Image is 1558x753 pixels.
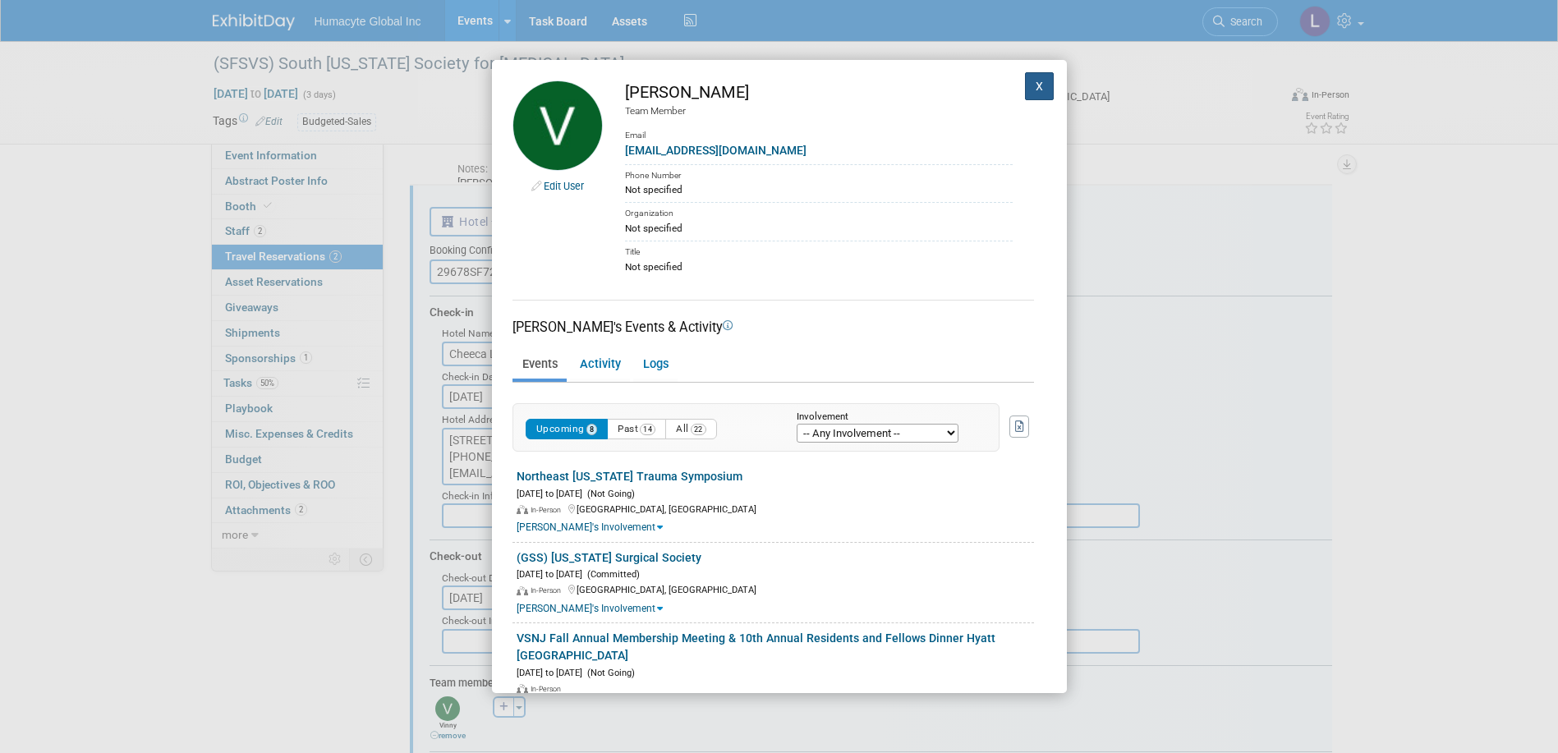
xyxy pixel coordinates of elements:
a: Events [512,351,567,379]
span: (Not Going) [582,668,635,678]
a: Logs [633,351,678,379]
div: [PERSON_NAME]'s Events & Activity [512,318,1034,337]
span: In-Person [531,506,566,514]
div: Organization [625,202,1013,221]
a: [EMAIL_ADDRESS][DOMAIN_NAME] [625,144,807,157]
div: [DATE] to [DATE] [517,566,1034,581]
button: Upcoming8 [526,419,609,439]
div: [DATE] to [DATE] [517,485,1034,501]
img: Vinny Mazzurco [512,80,603,171]
button: X [1025,72,1055,100]
body: Rich Text Area. Press ALT-0 for help. [9,7,879,22]
a: [PERSON_NAME]'s Involvement [517,603,663,614]
span: 14 [640,424,655,435]
a: [PERSON_NAME]'s Involvement [517,521,663,533]
div: Involvement [797,412,974,423]
span: 22 [691,424,706,435]
span: In-Person [531,685,566,693]
button: Past14 [607,419,666,439]
img: In-Person Event [517,505,528,515]
a: Activity [570,351,630,379]
a: Edit User [544,180,584,192]
div: Team Member [625,104,1013,118]
button: All22 [665,419,717,439]
div: [PERSON_NAME] [625,80,1013,104]
img: In-Person Event [517,586,528,596]
span: (Not Going) [582,489,635,499]
div: [GEOGRAPHIC_DATA], [GEOGRAPHIC_DATA] [517,501,1034,517]
img: In-Person Event [517,684,528,694]
div: Not specified [625,182,1013,197]
div: Phone Number [625,164,1013,183]
div: Title [625,241,1013,259]
a: Northeast [US_STATE] Trauma Symposium [517,470,742,483]
div: Not specified [625,221,1013,236]
span: In-Person [531,586,566,595]
span: (Committed) [582,569,640,580]
div: [GEOGRAPHIC_DATA], [GEOGRAPHIC_DATA] [517,581,1034,597]
span: 8 [586,424,598,435]
div: Not specified [625,259,1013,274]
a: VSNJ Fall Annual Membership Meeting & 10th Annual Residents and Fellows Dinner Hyatt [GEOGRAPHIC_... [517,631,995,662]
div: [DATE] to [DATE] [517,664,1034,680]
div: Email [625,118,1013,142]
a: (GSS) [US_STATE] Surgical Society [517,551,701,564]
